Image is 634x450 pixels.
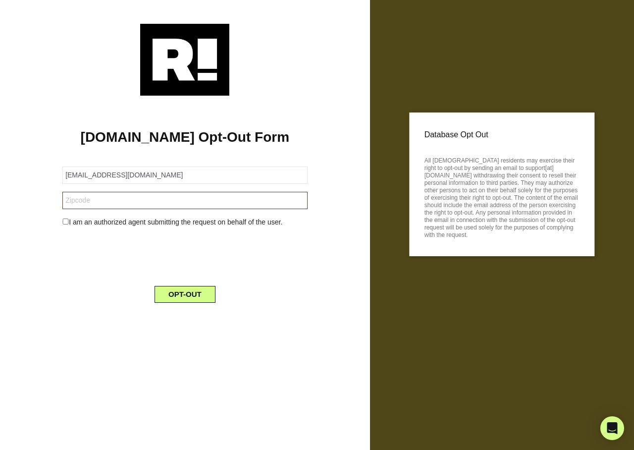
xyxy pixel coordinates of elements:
[155,286,215,303] button: OPT-OUT
[55,217,315,227] div: I am an authorized agent submitting the request on behalf of the user.
[15,129,355,146] h1: [DOMAIN_NAME] Opt-Out Form
[424,127,580,142] p: Database Opt Out
[62,192,307,209] input: Zipcode
[109,235,260,274] iframe: reCAPTCHA
[424,154,580,239] p: All [DEMOGRAPHIC_DATA] residents may exercise their right to opt-out by sending an email to suppo...
[600,416,624,440] div: Open Intercom Messenger
[140,24,229,96] img: Retention.com
[62,167,307,184] input: Email Address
